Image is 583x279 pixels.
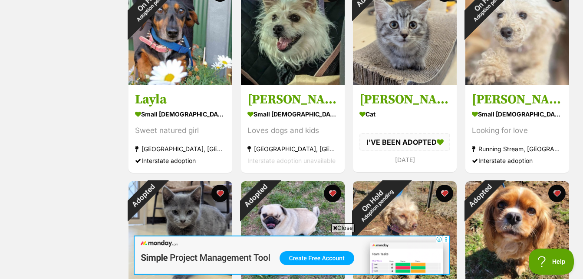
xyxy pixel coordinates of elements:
a: [PERSON_NAME] small [DEMOGRAPHIC_DATA] Dog Loves dogs and kids [GEOGRAPHIC_DATA], [GEOGRAPHIC_DAT... [241,85,345,173]
div: Adopted [454,170,506,222]
a: On HoldAdoption pending [128,78,232,87]
div: Loves dogs and kids [247,125,338,136]
a: [PERSON_NAME] Cat I'VE BEEN ADOPTED [DATE] favourite [353,85,457,172]
a: [PERSON_NAME] small [DEMOGRAPHIC_DATA] Dog Looking for love Running Stream, [GEOGRAPHIC_DATA] Int... [465,85,569,173]
div: [GEOGRAPHIC_DATA], [GEOGRAPHIC_DATA] [135,143,226,155]
h3: [PERSON_NAME] [472,91,563,108]
div: small [DEMOGRAPHIC_DATA] Dog [472,108,563,120]
div: [GEOGRAPHIC_DATA], [GEOGRAPHIC_DATA] [247,143,338,155]
div: Interstate adoption [472,155,563,166]
div: small [DEMOGRAPHIC_DATA] Dog [135,108,226,120]
div: I'VE BEEN ADOPTED [359,133,450,151]
div: Cat [359,108,450,120]
div: Adopted [230,170,281,222]
a: Layla small [DEMOGRAPHIC_DATA] Dog Sweet natured girl [GEOGRAPHIC_DATA], [GEOGRAPHIC_DATA] Inters... [128,85,232,173]
span: Close [331,223,355,232]
span: Adoption pending [360,188,395,223]
span: Interstate adoption unavailable [247,157,336,164]
div: small [DEMOGRAPHIC_DATA] Dog [247,108,338,120]
button: favourite [548,185,566,202]
button: favourite [212,185,229,202]
iframe: Advertisement [134,236,450,275]
div: Interstate adoption [135,155,226,166]
h3: [PERSON_NAME] [247,91,338,108]
div: Sweet natured girl [135,125,226,136]
a: On HoldAdoption pending [465,78,569,87]
h3: Layla [135,91,226,108]
div: [DATE] [359,154,450,166]
a: Adopted [353,78,457,87]
div: Running Stream, [GEOGRAPHIC_DATA] [472,143,563,155]
div: Looking for love [472,125,563,136]
iframe: Help Scout Beacon - Open [529,249,574,275]
div: Adopted [117,170,169,222]
div: On Hold [336,165,412,241]
button: favourite [436,185,454,202]
h3: [PERSON_NAME] [359,91,450,108]
button: favourite [324,185,341,202]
